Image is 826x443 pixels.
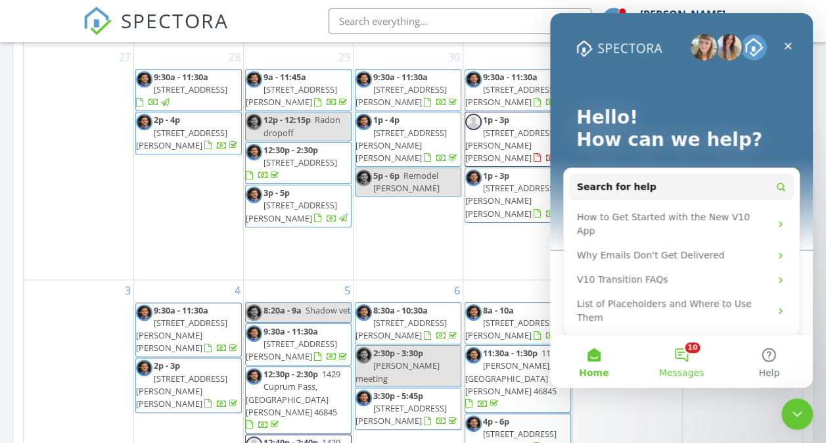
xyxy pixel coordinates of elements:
[121,7,229,34] span: SPECTORA
[639,8,725,21] div: [PERSON_NAME]
[463,47,573,279] td: Go to July 31, 2025
[136,360,240,409] a: 2p - 3p [STREET_ADDRESS][PERSON_NAME][PERSON_NAME]
[356,170,372,186] img: headshot_1.png
[154,71,208,83] span: 9:30a - 11:30a
[336,47,353,68] a: Go to July 29, 2025
[356,360,440,384] span: [PERSON_NAME] meeting
[264,187,290,198] span: 3p - 5p
[483,304,514,316] span: 8a - 10a
[246,83,337,108] span: [STREET_ADDRESS][PERSON_NAME]
[483,71,538,83] span: 9:30a - 11:30a
[465,168,571,223] a: 1p - 3p [STREET_ADDRESS][PERSON_NAME][PERSON_NAME]
[465,69,571,112] a: 9:30a - 11:30a [STREET_ADDRESS][PERSON_NAME]
[122,280,133,301] a: Go to August 3, 2025
[136,71,152,87] img: headshot_1.png
[373,390,423,402] span: 3:30p - 5:45p
[246,144,337,181] a: 12:30p - 2:30p [STREET_ADDRESS]
[246,187,350,223] a: 3p - 5p [STREET_ADDRESS][PERSON_NAME]
[329,8,591,34] input: Search everything...
[246,368,262,385] img: headshot_1.png
[465,302,571,345] a: 8a - 10a [STREET_ADDRESS][PERSON_NAME]
[245,323,352,366] a: 9:30a - 11:30a [STREET_ADDRESS][PERSON_NAME]
[245,142,352,185] a: 12:30p - 2:30p [STREET_ADDRESS]
[465,347,482,363] img: headshot_1.png
[781,398,813,430] iframe: Intercom live chat
[246,368,340,418] span: 1429 Cuprum Pass, [GEOGRAPHIC_DATA][PERSON_NAME] 46845
[373,170,400,181] span: 5p - 6p
[246,114,262,130] img: headshot_1.png
[373,170,440,194] span: Remodel [PERSON_NAME]
[465,170,482,186] img: headshot_1.png
[306,304,351,316] span: Shadow vet
[356,127,447,164] span: [STREET_ADDRESS][PERSON_NAME][PERSON_NAME]
[465,83,557,108] span: [STREET_ADDRESS][PERSON_NAME]
[246,325,350,362] a: 9:30a - 11:30a [STREET_ADDRESS][PERSON_NAME]
[465,114,482,130] img: default-user-f0147aede5fd5fa78ca7ade42f37bd4542148d508eef1c3d3ea960f66861d68b.jpg
[465,304,569,341] a: 8a - 10a [STREET_ADDRESS][PERSON_NAME]
[264,114,340,138] span: Radon dropoff
[465,170,569,220] a: 1p - 3p [STREET_ADDRESS][PERSON_NAME][PERSON_NAME]
[483,170,509,181] span: 1p - 3p
[246,368,340,431] a: 12:30p - 2:30p 1429 Cuprum Pass, [GEOGRAPHIC_DATA][PERSON_NAME] 46845
[232,280,243,301] a: Go to August 4, 2025
[373,114,400,126] span: 1p - 4p
[154,304,208,316] span: 9:30a - 11:30a
[136,304,240,354] a: 9:30a - 11:30a [STREET_ADDRESS][PERSON_NAME][PERSON_NAME]
[550,13,813,388] iframe: Intercom live chat
[136,373,227,409] span: [STREET_ADDRESS][PERSON_NAME][PERSON_NAME]
[356,390,372,406] img: headshot_1.png
[246,144,262,160] img: headshot_1.png
[83,18,229,45] a: SPECTORA
[342,280,353,301] a: Go to August 5, 2025
[465,345,571,413] a: 11:30a - 1:30p 1173 [PERSON_NAME], [GEOGRAPHIC_DATA][PERSON_NAME] 46845
[465,415,482,432] img: headshot_1.png
[373,347,423,359] span: 2:30p - 3:30p
[465,317,557,341] span: [STREET_ADDRESS][PERSON_NAME]
[136,114,240,151] a: 2p - 4p [STREET_ADDRESS][PERSON_NAME]
[465,71,482,87] img: headshot_1.png
[451,280,463,301] a: Go to August 6, 2025
[245,366,352,434] a: 12:30p - 2:30p 1429 Cuprum Pass, [GEOGRAPHIC_DATA][PERSON_NAME] 46845
[483,347,538,359] span: 11:30a - 1:30p
[135,112,242,154] a: 2p - 4p [STREET_ADDRESS][PERSON_NAME]
[356,114,459,164] a: 1p - 4p [STREET_ADDRESS][PERSON_NAME][PERSON_NAME]
[355,388,461,431] a: 3:30p - 5:45p [STREET_ADDRESS][PERSON_NAME]
[465,71,569,108] a: 9:30a - 11:30a [STREET_ADDRESS][PERSON_NAME]
[246,338,337,362] span: [STREET_ADDRESS][PERSON_NAME]
[356,390,459,427] a: 3:30p - 5:45p [STREET_ADDRESS][PERSON_NAME]
[136,317,227,354] span: [STREET_ADDRESS][PERSON_NAME][PERSON_NAME]
[465,182,557,219] span: [STREET_ADDRESS][PERSON_NAME][PERSON_NAME]
[264,114,311,126] span: 12p - 12:15p
[264,156,337,168] span: [STREET_ADDRESS]
[136,71,227,108] a: 9:30a - 11:30a [STREET_ADDRESS]
[136,304,152,321] img: headshot_1.png
[356,402,447,427] span: [STREET_ADDRESS][PERSON_NAME]
[116,47,133,68] a: Go to July 27, 2025
[246,325,262,342] img: headshot_1.png
[356,317,447,341] span: [STREET_ADDRESS][PERSON_NAME]
[264,368,318,380] span: 12:30p - 2:30p
[483,114,509,126] span: 1p - 3p
[246,71,262,87] img: headshot_1.png
[246,304,262,321] img: headshot_1.png
[226,47,243,68] a: Go to July 28, 2025
[243,47,353,279] td: Go to July 29, 2025
[133,47,243,279] td: Go to July 28, 2025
